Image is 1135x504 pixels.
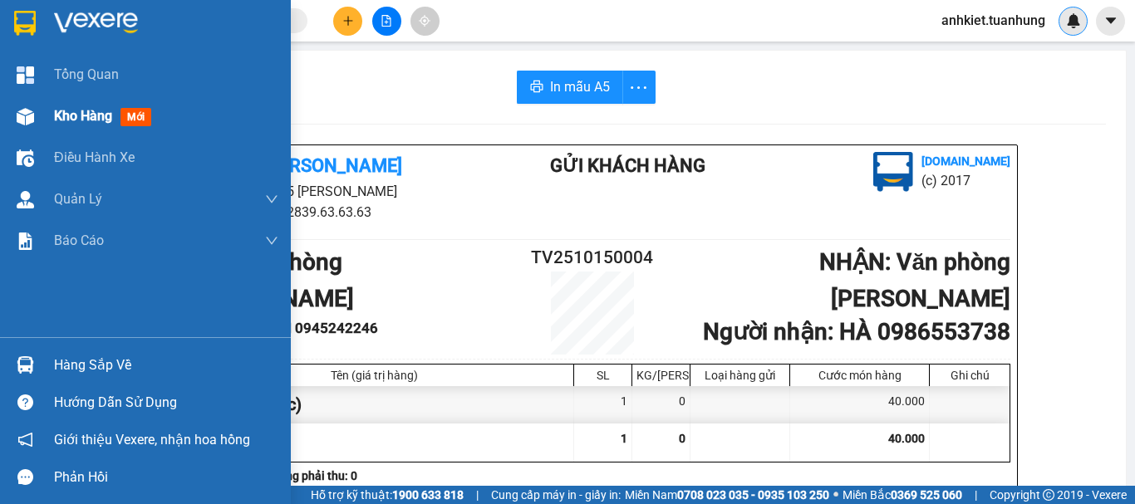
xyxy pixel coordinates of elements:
strong: 0708 023 035 - 0935 103 250 [677,488,829,502]
span: anhkiet.tuanhung [928,10,1059,31]
b: [DOMAIN_NAME] [921,154,1010,168]
b: Người nhận : HÀ 0986553738 [703,318,1010,345]
b: Tổng phải thu: 0 [273,469,357,482]
li: 85 [PERSON_NAME] [174,181,484,202]
img: logo.jpg [7,7,91,91]
img: warehouse-icon [17,356,34,374]
span: Cung cấp máy in - giấy in: [491,486,621,504]
img: icon-new-feature [1066,13,1081,28]
span: notification [17,432,33,448]
img: logo-vxr [14,11,36,36]
li: 85 [PERSON_NAME] [7,37,317,57]
b: [PERSON_NAME] [96,11,235,32]
span: caret-down [1103,13,1118,28]
strong: 0369 525 060 [891,488,962,502]
span: phone [96,61,109,74]
span: Kho hàng [54,108,112,124]
button: caret-down [1096,7,1125,36]
img: warehouse-icon [17,108,34,125]
div: 1 THÙNG (Khác) [175,386,574,423]
span: 40.000 [888,432,925,445]
button: plus [333,7,362,36]
span: more [623,77,655,98]
div: 0 [632,386,690,423]
div: Cước món hàng [794,369,925,382]
div: Loại hàng gửi [695,369,785,382]
span: printer [530,80,543,95]
span: mới [120,108,151,126]
b: Gửi khách hàng [550,155,705,176]
img: logo.jpg [873,152,913,192]
span: down [265,234,278,247]
span: ⚪️ [833,492,838,498]
span: Quản Lý [54,188,102,209]
b: [PERSON_NAME] [263,155,402,176]
span: 1 [621,432,627,445]
div: 1 [574,386,632,423]
span: | [476,486,479,504]
span: plus [342,15,354,27]
span: Miền Nam [625,486,829,504]
li: 02839.63.63.63 [174,202,484,223]
span: question-circle [17,394,33,410]
button: printerIn mẫu A5 [517,71,623,104]
span: copyright [1043,489,1054,501]
div: SL [578,369,627,382]
span: file-add [381,15,392,27]
div: KG/[PERSON_NAME] [636,369,685,382]
span: Điều hành xe [54,147,135,168]
div: Ghi chú [934,369,1005,382]
span: Báo cáo [54,230,104,251]
span: down [265,193,278,206]
img: dashboard-icon [17,66,34,84]
h2: TV2510150004 [523,244,662,272]
b: NHẬN : Văn phòng [PERSON_NAME] [819,248,1010,312]
span: In mẫu A5 [550,76,610,97]
button: aim [410,7,440,36]
b: GỬI : Văn phòng [PERSON_NAME] [7,104,187,168]
span: Giới thiệu Vexere, nhận hoa hồng [54,429,250,450]
button: more [622,71,656,104]
strong: 1900 633 818 [392,488,464,502]
li: 02839.63.63.63 [7,57,317,78]
div: 40.000 [790,386,930,423]
span: 0 [679,432,685,445]
span: Hỗ trợ kỹ thuật: [311,486,464,504]
li: (c) 2017 [921,170,1010,191]
span: environment [96,40,109,53]
span: Tổng Quan [54,64,119,85]
button: file-add [372,7,401,36]
div: Phản hồi [54,465,278,490]
span: message [17,469,33,485]
img: warehouse-icon [17,191,34,208]
div: Tên (giá trị hàng) [179,369,569,382]
div: Hướng dẫn sử dụng [54,390,278,415]
div: Hàng sắp về [54,353,278,378]
img: warehouse-icon [17,149,34,167]
span: | [975,486,977,504]
img: solution-icon [17,232,34,250]
span: aim [419,15,430,27]
span: Miền Bắc [843,486,962,504]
